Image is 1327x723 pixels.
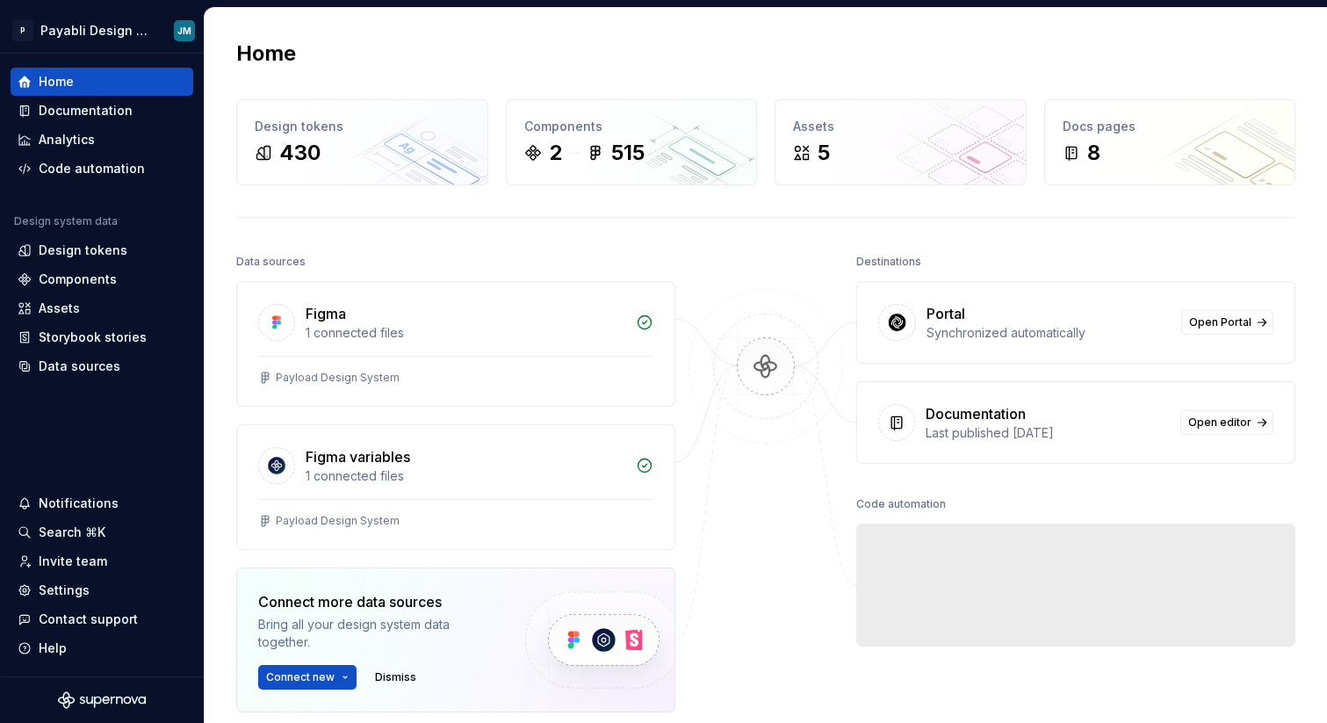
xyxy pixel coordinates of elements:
[306,303,346,324] div: Figma
[11,634,193,662] button: Help
[11,265,193,293] a: Components
[236,99,488,185] a: Design tokens430
[177,24,191,38] div: JM
[236,249,306,274] div: Data sources
[4,11,200,49] button: PPayabli Design SystemJM
[14,214,118,228] div: Design system data
[1087,139,1100,167] div: 8
[39,300,80,317] div: Assets
[524,118,739,135] div: Components
[39,582,90,599] div: Settings
[39,495,119,512] div: Notifications
[1181,310,1273,335] a: Open Portal
[611,139,645,167] div: 515
[856,492,946,517] div: Code automation
[818,139,830,167] div: 5
[40,22,153,40] div: Payabli Design System
[11,352,193,380] a: Data sources
[39,640,67,657] div: Help
[367,665,424,690] button: Dismiss
[775,99,1027,185] a: Assets5
[258,591,495,612] div: Connect more data sources
[39,160,145,177] div: Code automation
[11,605,193,633] button: Contact support
[306,467,625,485] div: 1 connected files
[39,329,147,346] div: Storybook stories
[258,665,357,690] button: Connect new
[39,131,95,148] div: Analytics
[236,40,296,68] h2: Home
[793,118,1008,135] div: Assets
[926,424,1170,442] div: Last published [DATE]
[1044,99,1296,185] a: Docs pages8
[39,271,117,288] div: Components
[39,73,74,90] div: Home
[236,281,675,407] a: Figma1 connected filesPayload Design System
[11,294,193,322] a: Assets
[926,403,1026,424] div: Documentation
[39,358,120,375] div: Data sources
[11,236,193,264] a: Design tokens
[279,139,321,167] div: 430
[11,68,193,96] a: Home
[306,446,410,467] div: Figma variables
[11,323,193,351] a: Storybook stories
[39,242,127,259] div: Design tokens
[58,691,146,709] svg: Supernova Logo
[276,514,400,528] div: Payload Design System
[306,324,625,342] div: 1 connected files
[11,547,193,575] a: Invite team
[11,155,193,183] a: Code automation
[506,99,758,185] a: Components2515
[276,371,400,385] div: Payload Design System
[856,249,921,274] div: Destinations
[927,303,965,324] div: Portal
[375,670,416,684] span: Dismiss
[39,102,133,119] div: Documentation
[927,324,1171,342] div: Synchronized automatically
[1063,118,1278,135] div: Docs pages
[255,118,470,135] div: Design tokens
[11,97,193,125] a: Documentation
[1188,416,1251,430] span: Open editor
[258,616,495,651] div: Bring all your design system data together.
[236,424,675,550] a: Figma variables1 connected filesPayload Design System
[12,20,33,41] div: P
[1180,410,1273,435] a: Open editor
[266,670,335,684] span: Connect new
[39,524,105,541] div: Search ⌘K
[11,126,193,154] a: Analytics
[11,518,193,546] button: Search ⌘K
[549,139,562,167] div: 2
[39,611,138,628] div: Contact support
[11,489,193,517] button: Notifications
[11,576,193,604] a: Settings
[39,553,107,570] div: Invite team
[1189,315,1251,329] span: Open Portal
